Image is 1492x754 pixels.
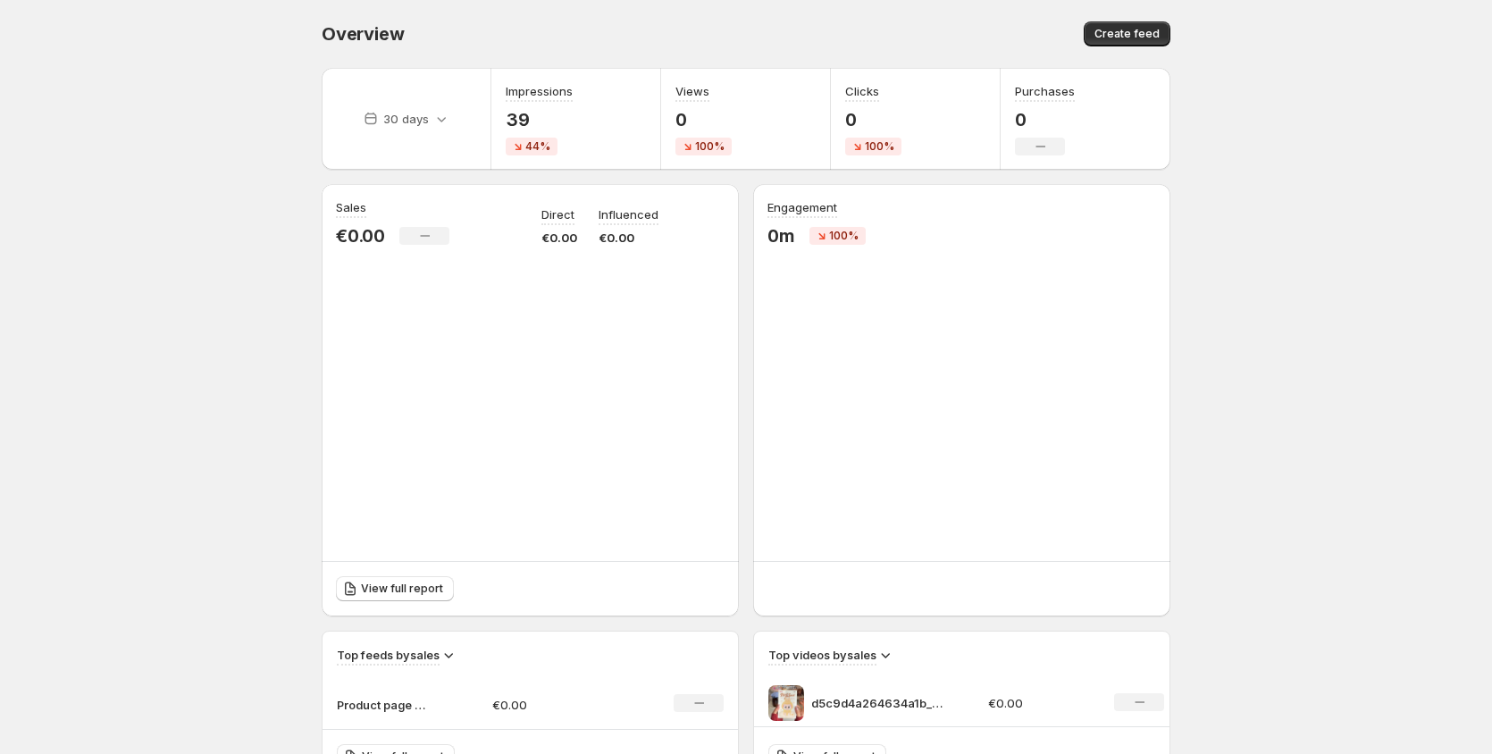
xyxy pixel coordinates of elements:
p: 0m [767,225,795,247]
p: Direct [541,205,574,223]
span: View full report [361,582,443,596]
p: €0.00 [336,225,385,247]
span: 100% [865,139,894,154]
h3: Sales [336,198,366,216]
p: €0.00 [988,694,1094,712]
p: 0 [845,109,901,130]
span: 100% [695,139,725,154]
p: d5c9d4a264634a1b_f7776697e2ad4634b4487c52f98a11b1 [811,694,945,712]
h3: Views [675,82,709,100]
p: 39 [506,109,573,130]
span: Overview [322,23,404,45]
p: €0.00 [492,696,619,714]
h3: Clicks [845,82,879,100]
h3: Top videos by sales [768,646,876,664]
h3: Purchases [1015,82,1075,100]
h3: Top feeds by sales [337,646,440,664]
img: d5c9d4a264634a1b_f7776697e2ad4634b4487c52f98a11b1 [768,685,804,721]
p: 0 [1015,109,1075,130]
span: Create feed [1094,27,1160,41]
p: 30 days [383,110,429,128]
p: €0.00 [599,229,658,247]
h3: Impressions [506,82,573,100]
button: Create feed [1084,21,1170,46]
p: Influenced [599,205,658,223]
h3: Engagement [767,198,837,216]
p: 0 [675,109,732,130]
p: €0.00 [541,229,577,247]
a: View full report [336,576,454,601]
p: Product page videos [337,696,426,714]
span: 44% [525,139,550,154]
span: 100% [829,229,859,243]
